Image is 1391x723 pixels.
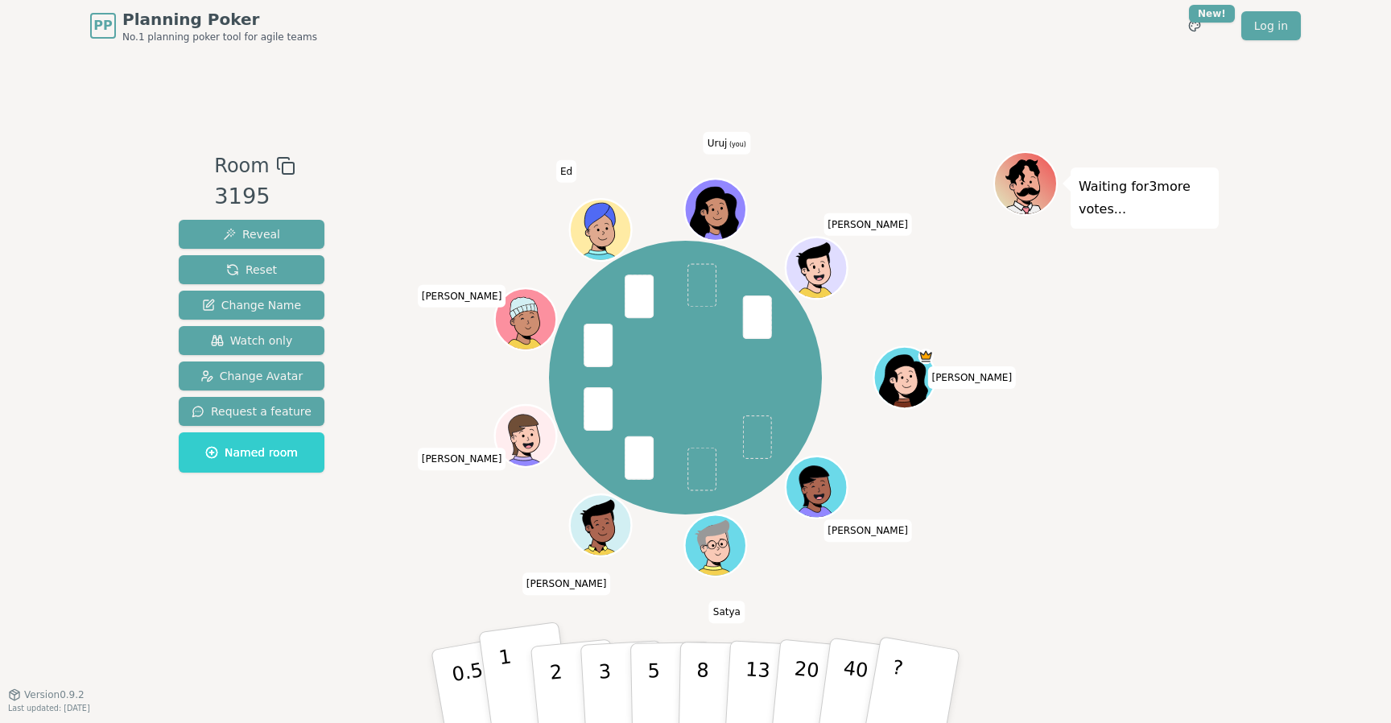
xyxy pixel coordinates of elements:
[122,8,317,31] span: Planning Poker
[211,333,293,349] span: Watch only
[122,31,317,43] span: No.1 planning poker tool for agile teams
[709,601,745,623] span: Click to change your name
[214,151,269,180] span: Room
[1180,11,1209,40] button: New!
[90,8,317,43] a: PPPlanning PokerNo.1 planning poker tool for agile teams
[1241,11,1301,40] a: Log in
[927,366,1016,389] span: Click to change your name
[686,180,744,238] button: Click to change your avatar
[8,704,90,713] span: Last updated: [DATE]
[823,519,912,542] span: Click to change your name
[418,285,506,308] span: Click to change your name
[179,432,324,473] button: Named room
[226,262,277,278] span: Reset
[704,131,750,154] span: Click to change your name
[93,16,112,35] span: PP
[179,397,324,426] button: Request a feature
[179,255,324,284] button: Reset
[200,368,303,384] span: Change Avatar
[522,572,611,595] span: Click to change your name
[179,361,324,390] button: Change Avatar
[556,160,576,183] span: Click to change your name
[205,444,298,461] span: Named room
[727,140,746,147] span: (you)
[179,326,324,355] button: Watch only
[24,688,85,701] span: Version 0.9.2
[8,688,85,701] button: Version0.9.2
[918,349,933,364] span: Nancy is the host
[192,403,312,419] span: Request a feature
[179,220,324,249] button: Reveal
[202,297,301,313] span: Change Name
[1189,5,1235,23] div: New!
[223,226,280,242] span: Reveal
[1079,176,1211,221] p: Waiting for 3 more votes...
[823,213,912,236] span: Click to change your name
[418,448,506,470] span: Click to change your name
[214,180,295,213] div: 3195
[179,291,324,320] button: Change Name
